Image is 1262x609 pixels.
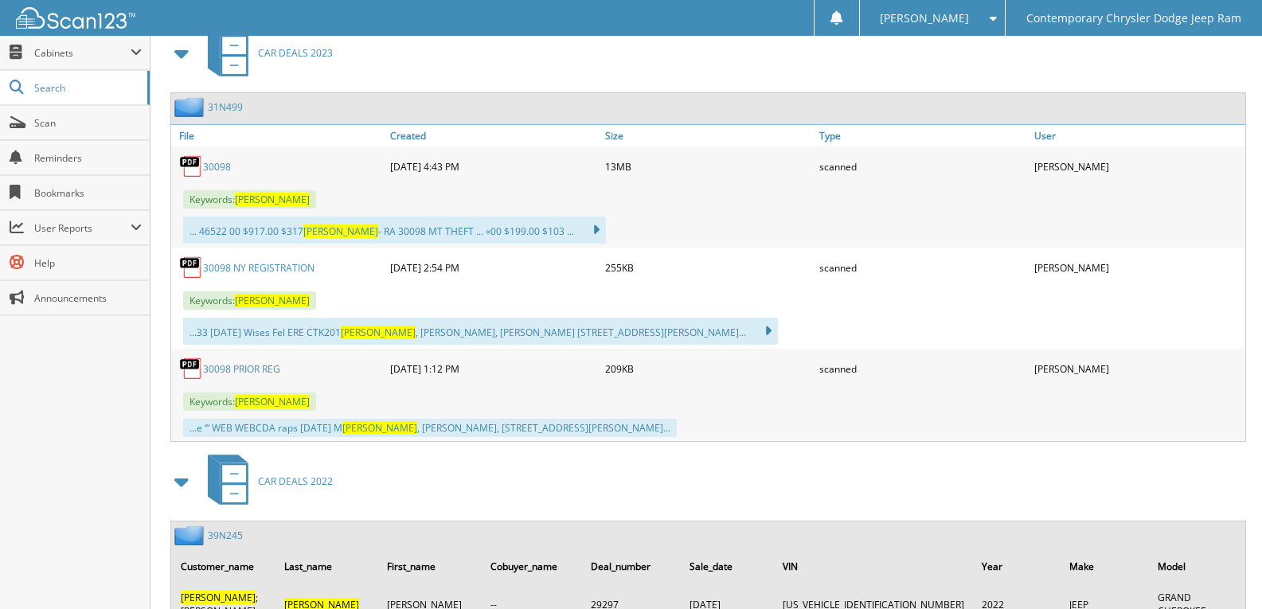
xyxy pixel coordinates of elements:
img: PDF.png [179,357,203,381]
a: User [1030,125,1245,146]
span: Reminders [34,151,142,165]
span: [PERSON_NAME] [303,224,378,238]
th: Sale_date [682,550,774,583]
th: Deal_number [583,550,680,583]
div: [DATE] 2:54 PM [386,252,601,283]
span: [PERSON_NAME] [235,193,310,206]
a: Created [386,125,601,146]
div: scanned [815,150,1030,182]
div: [DATE] 4:43 PM [386,150,601,182]
div: scanned [815,353,1030,385]
a: 31N499 [208,100,243,114]
span: Contemporary Chrysler Dodge Jeep Ram [1026,14,1241,23]
a: 30098 NY REGISTRATION [203,261,315,275]
span: [PERSON_NAME] [341,326,416,339]
span: Cabinets [34,46,131,60]
span: CAR DEALS 2022 [258,474,333,488]
div: 255KB [601,252,816,283]
span: [PERSON_NAME] [235,395,310,408]
th: Make [1061,550,1148,583]
span: Scan [34,116,142,130]
span: Search [34,81,139,95]
div: [PERSON_NAME] [1030,150,1245,182]
a: CAR DEALS 2023 [198,21,333,84]
a: File [171,125,386,146]
span: [PERSON_NAME] [235,294,310,307]
span: [PERSON_NAME] [181,591,256,604]
div: [PERSON_NAME] [1030,353,1245,385]
img: folder2.png [174,525,208,545]
img: scan123-logo-white.svg [16,7,135,29]
span: Announcements [34,291,142,305]
span: [PERSON_NAME] [342,421,417,435]
div: 13MB [601,150,816,182]
img: PDF.png [179,256,203,279]
a: Type [815,125,1030,146]
th: Model [1150,550,1244,583]
th: Cobuyer_name [483,550,581,583]
span: User Reports [34,221,131,235]
span: Keywords: [183,392,316,411]
span: Bookmarks [34,186,142,200]
a: 39N245 [208,529,243,542]
th: Last_name [276,550,377,583]
div: ... 46522 00 $917.00 $317 - RA 30098 MT THEFT ... «00 $199.00 $103 ... [183,217,606,244]
div: 209KB [601,353,816,385]
div: [PERSON_NAME] [1030,252,1245,283]
span: Keywords: [183,291,316,310]
img: PDF.png [179,154,203,178]
span: Keywords: [183,190,316,209]
span: [PERSON_NAME] [880,14,969,23]
a: CAR DEALS 2022 [198,450,333,513]
a: 30098 [203,160,231,174]
div: [DATE] 1:12 PM [386,353,601,385]
span: Help [34,256,142,270]
img: folder2.png [174,97,208,117]
div: ...e ‘“ WEB WEBCDA raps [DATE] M , [PERSON_NAME], [STREET_ADDRESS][PERSON_NAME]... [183,419,677,437]
div: scanned [815,252,1030,283]
th: Year [974,550,1060,583]
a: Size [601,125,816,146]
div: ...33 [DATE] Wises Fel ERE CTK201 , [PERSON_NAME], [PERSON_NAME] [STREET_ADDRESS][PERSON_NAME]... [183,318,778,345]
span: CAR DEALS 2023 [258,46,333,60]
a: 30098 PRIOR REG [203,362,280,376]
th: First_name [379,550,480,583]
th: VIN [775,550,972,583]
th: Customer_name [173,550,275,583]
